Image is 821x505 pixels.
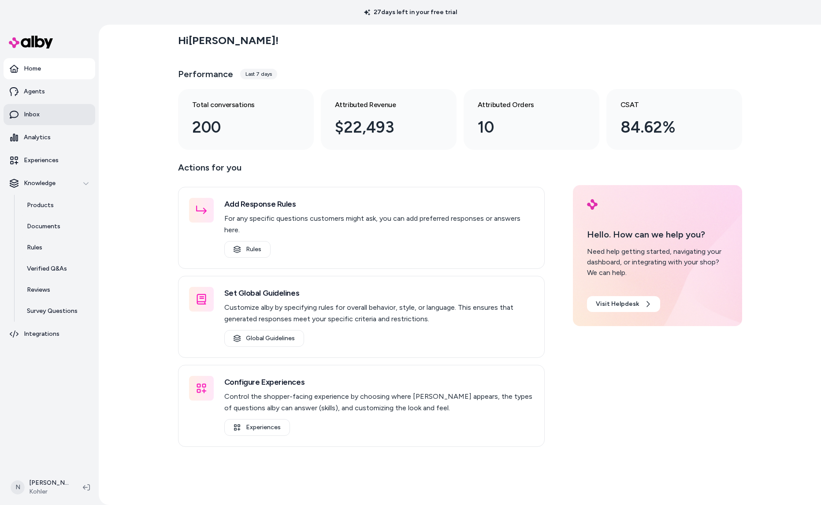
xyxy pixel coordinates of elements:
p: Analytics [24,133,51,142]
a: Agents [4,81,95,102]
a: Inbox [4,104,95,125]
span: Kohler [29,487,69,496]
a: Global Guidelines [224,330,304,347]
h3: Set Global Guidelines [224,287,534,299]
a: Survey Questions [18,301,95,322]
p: 27 days left in your free trial [359,8,462,17]
a: Home [4,58,95,79]
p: Customize alby by specifying rules for overall behavior, style, or language. This ensures that ge... [224,302,534,325]
p: Rules [27,243,42,252]
p: Inbox [24,110,40,119]
a: CSAT 84.62% [606,89,742,150]
h3: Configure Experiences [224,376,534,388]
a: Rules [224,241,271,258]
p: Experiences [24,156,59,165]
a: Attributed Orders 10 [464,89,599,150]
a: Attributed Revenue $22,493 [321,89,457,150]
a: Analytics [4,127,95,148]
div: 84.62% [620,115,714,139]
img: alby Logo [9,36,53,48]
img: alby Logo [587,199,598,210]
span: N [11,480,25,494]
button: Knowledge [4,173,95,194]
h3: Attributed Revenue [335,100,428,110]
p: Reviews [27,286,50,294]
a: Integrations [4,323,95,345]
h3: Add Response Rules [224,198,534,210]
p: Survey Questions [27,307,78,316]
p: For any specific questions customers might ask, you can add preferred responses or answers here. [224,213,534,236]
a: Total conversations 200 [178,89,314,150]
p: [PERSON_NAME] [29,479,69,487]
p: Integrations [24,330,59,338]
button: N[PERSON_NAME]Kohler [5,473,76,501]
p: Knowledge [24,179,56,188]
div: $22,493 [335,115,428,139]
a: Documents [18,216,95,237]
a: Reviews [18,279,95,301]
p: Agents [24,87,45,96]
a: Products [18,195,95,216]
h2: Hi [PERSON_NAME] ! [178,34,279,47]
h3: Total conversations [192,100,286,110]
p: Actions for you [178,160,545,182]
h3: Attributed Orders [478,100,571,110]
h3: CSAT [620,100,714,110]
div: Last 7 days [240,69,277,79]
div: Need help getting started, navigating your dashboard, or integrating with your shop? We can help. [587,246,728,278]
div: 10 [478,115,571,139]
p: Verified Q&As [27,264,67,273]
a: Visit Helpdesk [587,296,660,312]
a: Verified Q&As [18,258,95,279]
p: Documents [27,222,60,231]
p: Home [24,64,41,73]
a: Experiences [224,419,290,436]
a: Experiences [4,150,95,171]
h3: Performance [178,68,233,80]
p: Control the shopper-facing experience by choosing where [PERSON_NAME] appears, the types of quest... [224,391,534,414]
div: 200 [192,115,286,139]
a: Rules [18,237,95,258]
p: Products [27,201,54,210]
p: Hello. How can we help you? [587,228,728,241]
